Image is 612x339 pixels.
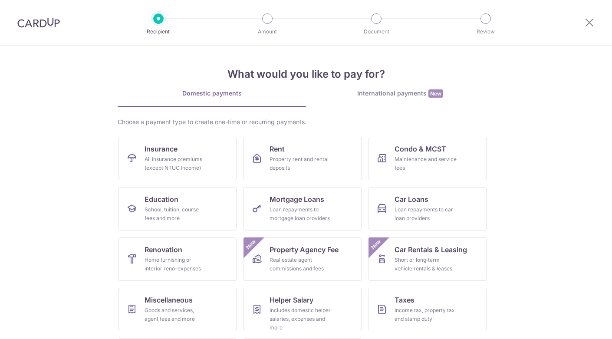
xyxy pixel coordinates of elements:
div: Loan repayments to car loan providers [395,205,457,223]
span: Education [145,194,178,204]
div: Goods and services, agent fees and more [145,306,207,323]
a: Condo & MCSTMaintenance and service fees [369,137,487,180]
a: RentProperty rent and rental deposits [243,137,362,180]
span: New [369,237,383,252]
div: Maintenance and service fees [395,155,457,172]
a: Property Agency FeeReal estate agent commissions and feesNew [243,237,362,281]
div: Property rent and rental deposits [270,155,332,172]
span: Taxes [395,295,415,305]
span: Renovation [145,244,182,255]
span: Car Rentals & Leasing [395,244,467,255]
div: Includes domestic helper salaries, expenses and more [270,306,332,332]
div: Loan repayments to mortgage loan providers [270,205,332,223]
span: Rent [270,144,285,154]
div: School, tuition, course fees and more [145,205,207,223]
span: Car Loans [395,194,428,204]
a: Helper SalaryIncludes domestic helper salaries, expenses and more [243,288,362,331]
img: CardUp [17,17,60,28]
a: InsuranceAll insurance premiums (except NTUC Income) [118,137,237,180]
span: Property Agency Fee [270,244,339,255]
div: Domestic payments [118,89,306,98]
div: Income tax, property tax and stamp duty [395,306,457,323]
span: New [244,237,258,252]
p: Document [344,27,408,36]
a: Car LoansLoan repayments to car loan providers [369,187,487,230]
p: Review [454,27,518,36]
p: Amount [235,27,299,36]
iframe: ウィジェットを開いて詳しい情報を確認できます [555,313,603,335]
a: Mortgage LoansLoan repayments to mortgage loan providers [243,187,362,230]
div: All insurance premiums (except NTUC Income) [145,155,207,172]
p: Recipient [126,27,191,36]
a: Car Rentals & LeasingShort or long‑term vehicle rentals & leasesNew [369,237,487,281]
span: New [428,89,443,98]
span: Insurance [145,144,178,154]
a: EducationSchool, tuition, course fees and more [118,187,237,230]
span: Mortgage Loans [270,194,324,204]
div: Short or long‑term vehicle rentals & leases [395,256,457,273]
a: MiscellaneousGoods and services, agent fees and more [118,288,237,331]
div: Choose a payment type to create one-time or recurring payments. [118,118,494,126]
h4: What would you like to pay for? [118,66,494,82]
a: TaxesIncome tax, property tax and stamp duty [369,288,487,331]
div: Real estate agent commissions and fees [270,256,332,273]
div: Home furnishing or interior reno-expenses [145,256,207,273]
div: International payments [306,89,494,98]
a: RenovationHome furnishing or interior reno-expenses [118,237,237,281]
span: Condo & MCST [395,144,446,154]
span: Helper Salary [270,295,313,305]
span: Miscellaneous [145,295,193,305]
